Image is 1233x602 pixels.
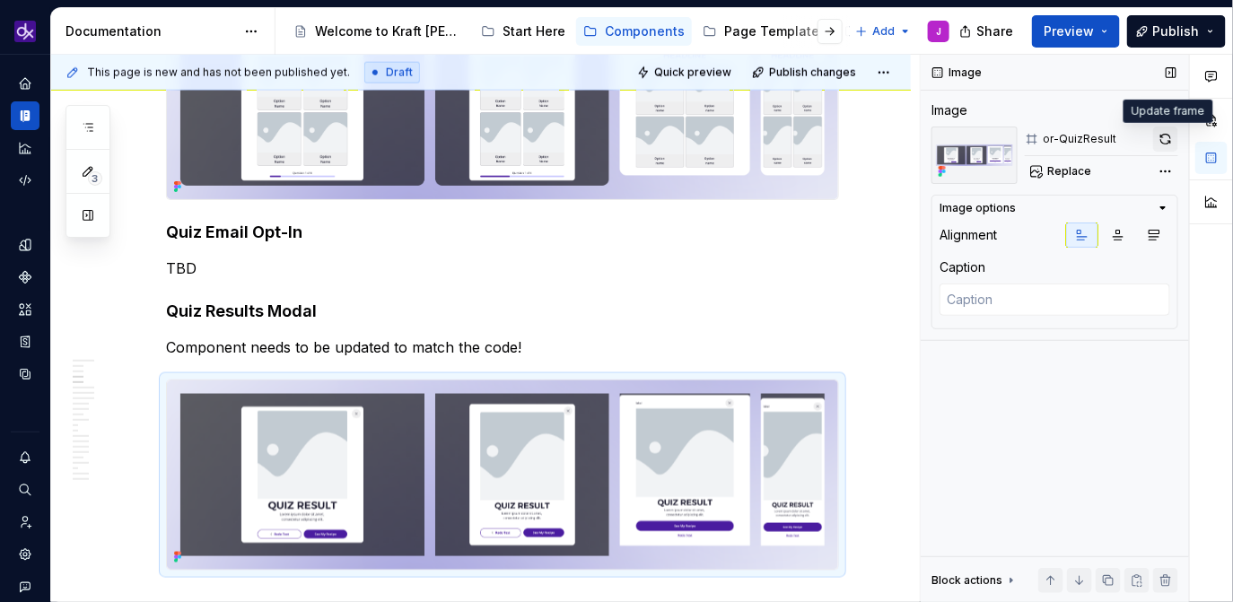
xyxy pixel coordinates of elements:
[931,127,1018,184] img: 9f8622d5-e887-4801-8513-18d1e39f58d0.png
[66,22,235,40] div: Documentation
[850,19,917,44] button: Add
[14,21,36,42] img: 0784b2da-6f85-42e6-8793-4468946223dc.png
[1025,159,1099,184] button: Replace
[166,257,839,279] p: TBD
[166,301,317,320] strong: Quiz Results Modal
[11,443,39,472] button: Notifications
[931,568,1019,593] div: Block actions
[11,231,39,259] a: Design tokens
[654,65,731,80] span: Quick preview
[1043,132,1116,146] div: or-QuizResult
[940,201,1016,215] div: Image options
[1047,164,1091,179] span: Replace
[11,166,39,195] a: Code automation
[11,295,39,324] a: Assets
[1044,22,1094,40] span: Preview
[166,222,839,243] h4: Quiz Email Opt-In
[286,17,470,46] a: Welcome to Kraft [PERSON_NAME]
[88,171,102,186] span: 3
[605,22,685,40] div: Components
[747,60,864,85] button: Publish changes
[11,101,39,130] a: Documentation
[11,327,39,356] a: Storybook stories
[1127,15,1226,48] button: Publish
[166,336,839,358] p: Component needs to be updated to match the code!
[11,572,39,601] button: Contact support
[386,65,413,80] span: Draft
[940,201,1170,215] button: Image options
[11,540,39,569] a: Settings
[632,60,739,85] button: Quick preview
[931,101,967,119] div: Image
[11,263,39,292] a: Components
[724,22,826,40] div: Page Templates
[769,65,856,80] span: Publish changes
[11,508,39,537] a: Invite team
[167,380,838,571] img: 9f8622d5-e887-4801-8513-18d1e39f58d0.png
[576,17,692,46] a: Components
[976,22,1013,40] span: Share
[940,226,997,244] div: Alignment
[11,69,39,98] a: Home
[167,9,838,199] img: 7139fdf1-5e3a-4b8a-9ca2-67dba62198e0.png
[872,24,895,39] span: Add
[1032,15,1120,48] button: Preview
[11,134,39,162] a: Analytics
[474,17,573,46] a: Start Here
[315,22,463,40] div: Welcome to Kraft [PERSON_NAME]
[1124,100,1213,123] div: Update frame
[11,360,39,388] a: Data sources
[1153,22,1200,40] span: Publish
[695,17,834,46] a: Page Templates
[11,475,39,504] button: Search ⌘K
[931,573,1002,588] div: Block actions
[87,65,350,80] span: This page is new and has not been published yet.
[286,13,846,49] div: Page tree
[940,258,985,276] div: Caption
[503,22,565,40] div: Start Here
[936,24,941,39] div: J
[950,15,1025,48] button: Share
